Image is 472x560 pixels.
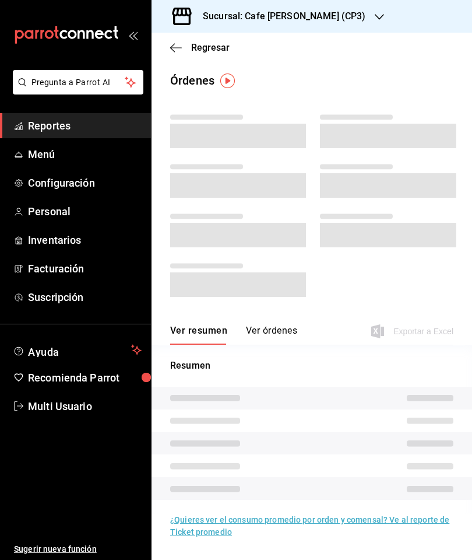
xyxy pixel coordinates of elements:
[128,30,138,40] button: open_drawer_menu
[28,289,142,305] span: Suscripción
[246,325,297,345] button: Ver órdenes
[170,325,297,345] div: navigation tabs
[170,42,230,53] button: Regresar
[28,398,142,414] span: Multi Usuario
[170,359,453,373] p: Resumen
[28,261,142,276] span: Facturación
[13,70,143,94] button: Pregunta a Parrot AI
[28,204,142,219] span: Personal
[193,9,365,23] h3: Sucursal: Cafe [PERSON_NAME] (CP3)
[28,232,142,248] span: Inventarios
[31,76,125,89] span: Pregunta a Parrot AI
[28,370,142,386] span: Recomienda Parrot
[8,85,143,97] a: Pregunta a Parrot AI
[170,515,449,537] a: ¿Quieres ver el consumo promedio por orden y comensal? Ve al reporte de Ticket promedio
[14,543,142,555] span: Sugerir nueva función
[170,325,227,345] button: Ver resumen
[191,42,230,53] span: Regresar
[28,118,142,134] span: Reportes
[28,175,142,191] span: Configuración
[220,73,235,88] img: Tooltip marker
[28,146,142,162] span: Menú
[28,343,126,357] span: Ayuda
[170,72,214,89] div: Órdenes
